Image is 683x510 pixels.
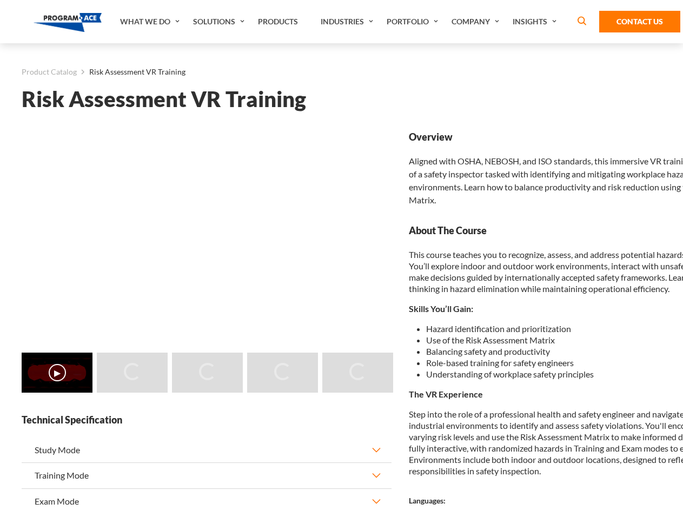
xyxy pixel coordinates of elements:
[22,438,392,462] button: Study Mode
[409,496,446,505] strong: Languages:
[49,364,66,381] button: ▶
[22,413,392,427] strong: Technical Specification
[77,65,185,79] li: Risk Assessment VR Training
[34,13,102,32] img: Program-Ace
[22,130,392,339] iframe: Risk Assessment VR Training - Video 0
[599,11,680,32] a: Contact Us
[22,353,92,393] img: Risk Assessment VR Training - Video 0
[22,65,77,79] a: Product Catalog
[22,463,392,488] button: Training Mode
